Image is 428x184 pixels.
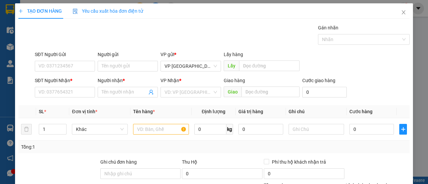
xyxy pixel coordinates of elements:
div: SĐT Người Nhận [35,77,95,84]
div: VP gửi [160,51,221,58]
input: Dọc đường [239,60,299,71]
span: Tên hàng [133,109,155,114]
span: plus [400,127,407,132]
input: Ghi chú đơn hàng [100,168,181,179]
label: Gán nhãn [318,25,338,30]
button: delete [21,124,32,135]
span: Giá trị hàng [238,109,263,114]
span: Giao hàng [223,78,245,83]
input: Dọc đường [241,86,299,97]
span: Thu Hộ [182,159,197,165]
span: user-add [148,89,154,95]
div: SĐT Người Gửi [35,51,95,58]
label: Ghi chú đơn hàng [100,159,137,165]
span: SL [39,109,44,114]
div: Người gửi [98,51,158,58]
span: Lấy [223,60,239,71]
span: Giao [223,86,241,97]
span: plus [18,9,23,13]
span: VP Nhận [160,78,179,83]
div: Tổng: 1 [21,143,166,151]
button: plus [399,124,407,135]
input: 0 [238,124,283,135]
input: VD: Bàn, Ghế [133,124,189,135]
span: VP Mỹ Đình [165,61,217,71]
span: close [401,10,406,15]
label: Cước giao hàng [302,78,335,83]
span: Yêu cầu xuất hóa đơn điện tử [73,8,143,14]
span: Cước hàng [349,109,372,114]
img: icon [73,9,78,14]
span: Lấy hàng [223,52,243,57]
span: Phí thu hộ khách nhận trả [269,158,329,166]
span: Đơn vị tính [72,109,97,114]
input: Cước giao hàng [302,87,347,98]
span: Khác [76,124,124,134]
span: kg [226,124,233,135]
div: Người nhận [98,77,158,84]
th: Ghi chú [286,105,347,118]
button: Close [394,3,413,22]
span: TẠO ĐƠN HÀNG [18,8,62,14]
span: Định lượng [202,109,225,114]
input: Ghi Chú [288,124,344,135]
